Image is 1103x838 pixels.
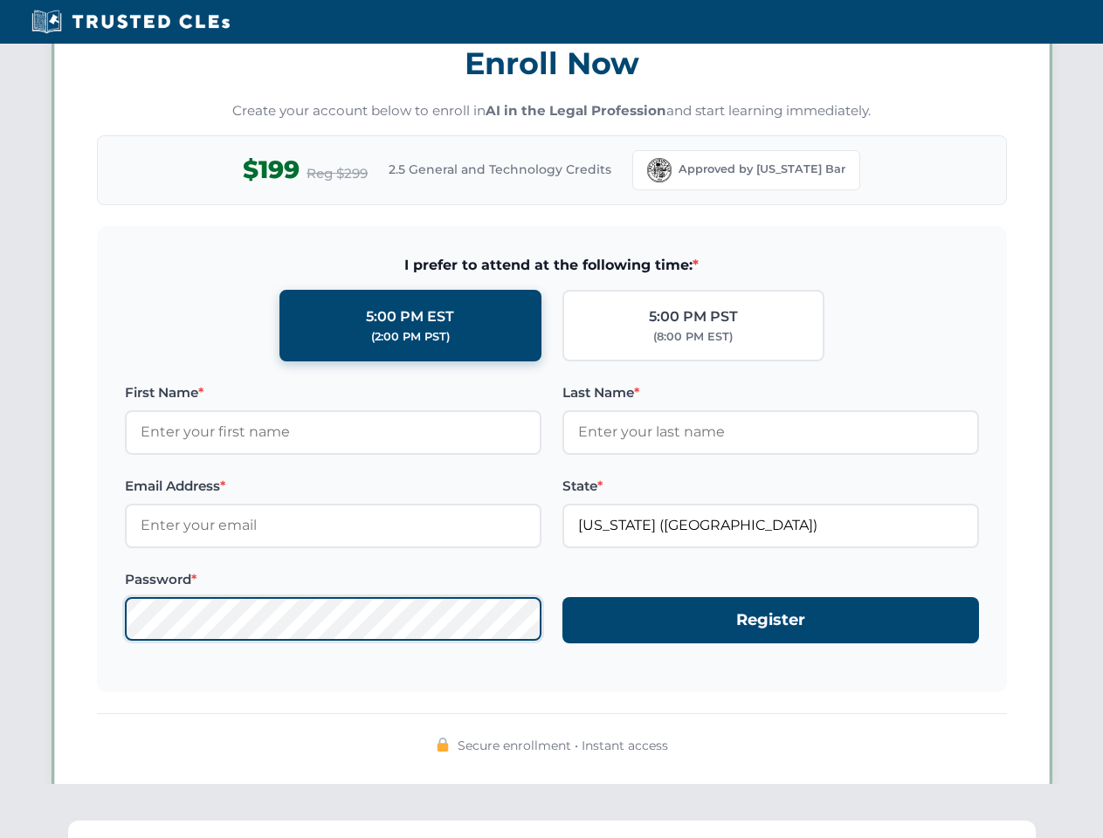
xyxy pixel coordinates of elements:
[653,328,733,346] div: (8:00 PM EST)
[649,306,738,328] div: 5:00 PM PST
[366,306,454,328] div: 5:00 PM EST
[26,9,235,35] img: Trusted CLEs
[562,410,979,454] input: Enter your last name
[679,161,845,178] span: Approved by [US_STATE] Bar
[307,163,368,184] span: Reg $299
[562,504,979,547] input: Florida (FL)
[243,150,300,189] span: $199
[97,36,1007,91] h3: Enroll Now
[647,158,672,182] img: Florida Bar
[562,476,979,497] label: State
[458,736,668,755] span: Secure enrollment • Instant access
[97,101,1007,121] p: Create your account below to enroll in and start learning immediately.
[371,328,450,346] div: (2:00 PM PST)
[125,254,979,277] span: I prefer to attend at the following time:
[389,160,611,179] span: 2.5 General and Technology Credits
[562,597,979,643] button: Register
[125,504,541,547] input: Enter your email
[125,569,541,590] label: Password
[562,382,979,403] label: Last Name
[436,738,450,752] img: 🔒
[486,102,666,119] strong: AI in the Legal Profession
[125,476,541,497] label: Email Address
[125,382,541,403] label: First Name
[125,410,541,454] input: Enter your first name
